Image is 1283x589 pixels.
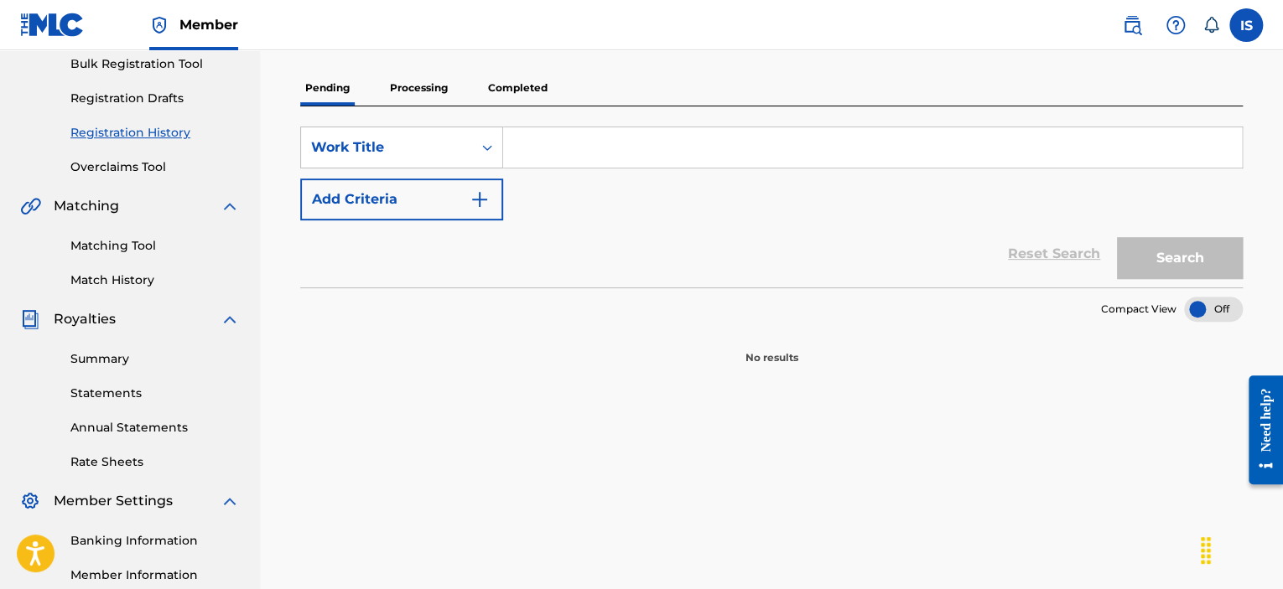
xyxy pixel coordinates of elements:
div: Перетащить [1192,525,1219,576]
img: expand [220,309,240,329]
p: Pending [300,70,355,106]
img: Top Rightsholder [149,15,169,35]
iframe: Chat Widget [1199,509,1283,589]
img: expand [220,196,240,216]
div: Notifications [1202,17,1219,34]
img: search [1122,15,1142,35]
a: Summary [70,350,240,368]
form: Search Form [300,127,1243,287]
img: 9d2ae6d4665cec9f34b9.svg [470,189,490,209]
a: Matching Tool [70,237,240,255]
p: Processing [385,70,453,106]
a: Overclaims Tool [70,158,240,176]
button: Add Criteria [300,178,503,220]
iframe: Resource Center [1236,363,1283,498]
p: Completed [483,70,553,106]
a: Bulk Registration Tool [70,55,240,73]
div: Work Title [311,137,462,158]
span: Member Settings [54,491,173,511]
a: Statements [70,385,240,402]
span: Royalties [54,309,116,329]
img: Member Settings [20,491,40,511]
a: Registration History [70,124,240,142]
img: Royalties [20,309,40,329]
img: help [1166,15,1186,35]
span: Member [179,15,238,34]
span: Matching [54,196,119,216]
div: User Menu [1229,8,1263,42]
div: Help [1159,8,1192,42]
a: Rate Sheets [70,453,240,471]
img: expand [220,491,240,511]
span: Compact View [1101,302,1177,317]
a: Banking Information [70,532,240,550]
p: No results [745,330,798,365]
a: Match History [70,271,240,289]
a: Member Information [70,566,240,584]
a: Public Search [1115,8,1149,42]
img: Matching [20,196,41,216]
a: Registration Drafts [70,90,240,107]
img: MLC Logo [20,13,85,37]
div: Виджет чата [1199,509,1283,589]
a: Annual Statements [70,419,240,437]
